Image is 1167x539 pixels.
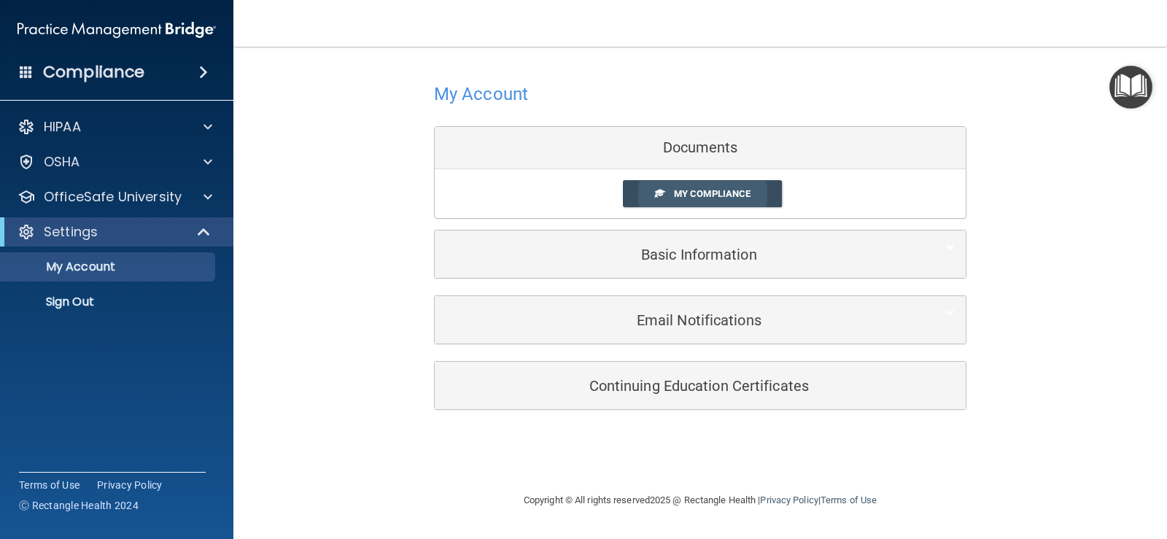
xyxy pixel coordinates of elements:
[435,127,966,169] div: Documents
[446,369,955,402] a: Continuing Education Certificates
[97,478,163,492] a: Privacy Policy
[44,118,81,136] p: HIPAA
[9,260,209,274] p: My Account
[821,495,877,505] a: Terms of Use
[18,15,216,44] img: PMB logo
[674,188,751,199] span: My Compliance
[446,312,910,328] h5: Email Notifications
[18,118,212,136] a: HIPAA
[760,495,818,505] a: Privacy Policy
[446,378,910,394] h5: Continuing Education Certificates
[434,477,966,524] div: Copyright © All rights reserved 2025 @ Rectangle Health | |
[44,188,182,206] p: OfficeSafe University
[18,188,212,206] a: OfficeSafe University
[9,295,209,309] p: Sign Out
[1109,66,1152,109] button: Open Resource Center
[44,223,98,241] p: Settings
[446,303,955,336] a: Email Notifications
[18,223,212,241] a: Settings
[446,238,955,271] a: Basic Information
[434,85,528,104] h4: My Account
[19,498,139,513] span: Ⓒ Rectangle Health 2024
[43,62,144,82] h4: Compliance
[18,153,212,171] a: OSHA
[446,247,910,263] h5: Basic Information
[19,478,80,492] a: Terms of Use
[44,153,80,171] p: OSHA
